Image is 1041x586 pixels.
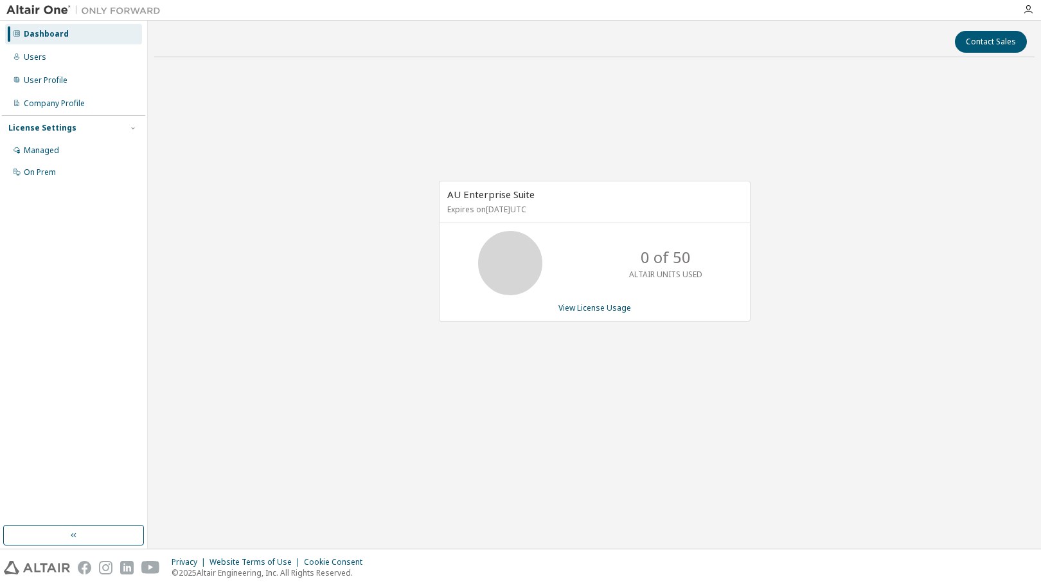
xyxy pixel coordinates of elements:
[629,269,702,280] p: ALTAIR UNITS USED
[120,561,134,574] img: linkedin.svg
[6,4,167,17] img: Altair One
[141,561,160,574] img: youtube.svg
[304,557,370,567] div: Cookie Consent
[172,567,370,578] p: © 2025 Altair Engineering, Inc. All Rights Reserved.
[24,75,67,86] div: User Profile
[24,29,69,39] div: Dashboard
[24,145,59,156] div: Managed
[8,123,76,133] div: License Settings
[447,188,535,201] span: AU Enterprise Suite
[955,31,1027,53] button: Contact Sales
[641,246,691,268] p: 0 of 50
[209,557,304,567] div: Website Terms of Use
[558,302,631,313] a: View License Usage
[24,52,46,62] div: Users
[447,204,739,215] p: Expires on [DATE] UTC
[172,557,209,567] div: Privacy
[24,98,85,109] div: Company Profile
[78,561,91,574] img: facebook.svg
[99,561,112,574] img: instagram.svg
[4,561,70,574] img: altair_logo.svg
[24,167,56,178] div: On Prem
